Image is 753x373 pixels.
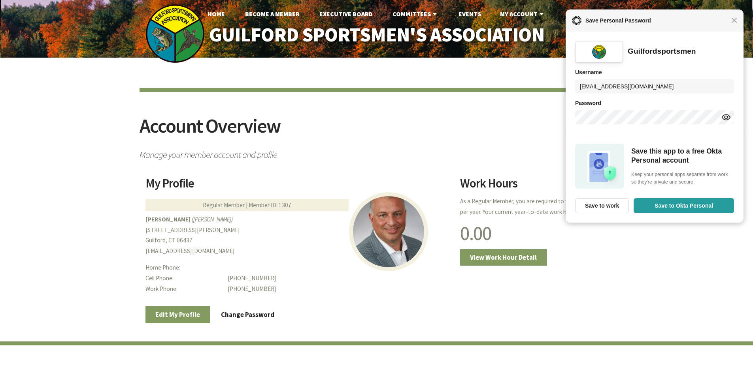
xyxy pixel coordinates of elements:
[228,273,450,284] dd: [PHONE_NUMBER]
[631,171,732,186] span: Keep your personal apps separate from work so they're private and secure.
[201,6,231,22] a: Home
[192,216,233,223] em: ([PERSON_NAME])
[628,47,696,56] div: Guilfordsportsmen
[452,6,487,22] a: Events
[313,6,379,22] a: Executive Board
[228,284,450,294] dd: [PHONE_NUMBER]
[581,16,731,25] span: Save Personal Password
[494,6,552,22] a: My Account
[460,223,608,243] h1: 0.00
[140,116,614,146] h2: Account Overview
[145,199,349,211] div: Regular Member | Member ID: 1307
[634,198,734,213] button: Save to Okta Personal
[386,6,445,22] a: Committees
[460,249,547,266] a: View Work Hour Detail
[631,147,732,165] h5: Save this app to a free Okta Personal account
[145,214,451,257] p: [STREET_ADDRESS][PERSON_NAME] Guilford, CT 06437 [EMAIL_ADDRESS][DOMAIN_NAME]
[211,306,285,323] a: Change Password
[239,6,306,22] a: Become A Member
[575,198,629,213] button: Save to work
[145,262,222,273] dt: Home Phone
[145,284,222,294] dt: Work Phone
[460,196,608,217] p: As a Regular Member, you are required to work 10 hours per year. Your current year-to-date work h...
[575,98,734,108] h6: Password
[192,18,561,52] a: Guilford Sportsmen's Association
[575,67,734,77] h6: Username
[460,177,608,195] h2: Work Hours
[145,216,191,223] b: [PERSON_NAME]
[145,4,205,63] img: logo_sm.png
[592,45,606,59] img: +hKWWnAAAABklEQVQDAIyHluKciMEgAAAAAElFTkSuQmCC
[731,17,737,23] span: Close
[145,177,451,195] h2: My Profile
[145,273,222,284] dt: Cell Phone
[145,306,210,323] a: Edit My Profile
[140,146,614,159] span: Manage your member account and profile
